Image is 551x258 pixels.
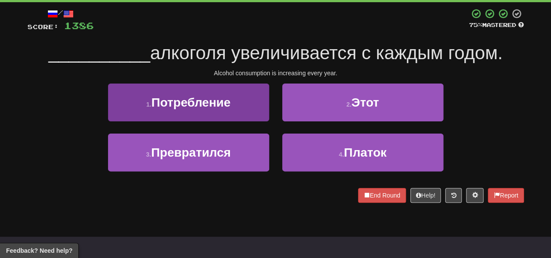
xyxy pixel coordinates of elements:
div: / [27,8,94,19]
button: 1.Потребление [108,84,269,121]
span: __________ [48,43,150,63]
span: Score: [27,23,59,30]
div: Alcohol consumption is increasing every year. [27,69,524,77]
span: 75 % [469,21,482,28]
small: 1 . [146,101,152,108]
small: 2 . [346,101,352,108]
small: 4 . [339,151,344,158]
button: End Round [358,188,406,203]
small: 3 . [146,151,151,158]
div: Mastered [469,21,524,29]
span: Потребление [151,96,230,109]
span: Этот [352,96,379,109]
span: Open feedback widget [6,246,72,255]
button: Report [488,188,524,203]
span: алкоголя увеличивается с каждым годом. [150,43,503,63]
span: Превратился [151,146,231,159]
button: 2.Этот [282,84,443,121]
span: 1386 [64,20,94,31]
button: Round history (alt+y) [445,188,462,203]
button: 4.Платок [282,134,443,171]
button: 3.Превратился [108,134,269,171]
button: Help! [410,188,441,203]
span: Платок [344,146,386,159]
